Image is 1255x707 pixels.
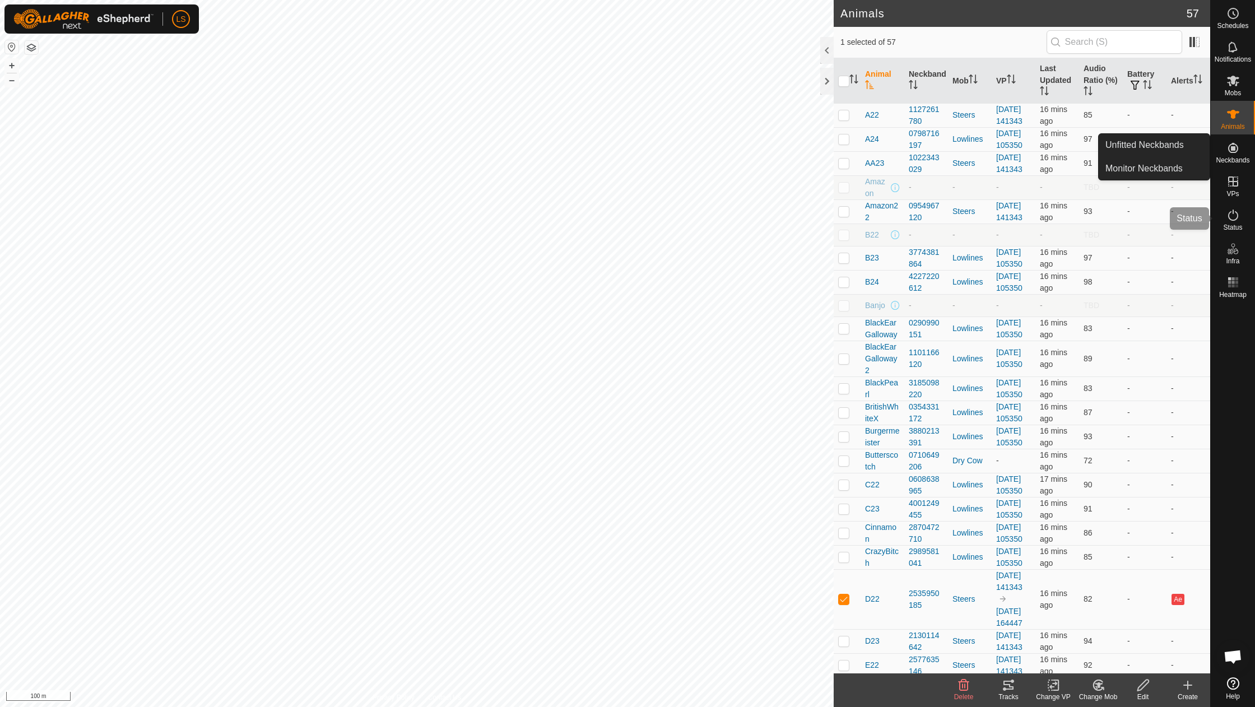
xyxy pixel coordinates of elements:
span: 8 Sep 2025 at 4:32 pm [1040,450,1067,471]
div: Steers [952,635,987,647]
a: [DATE] 105350 [996,272,1022,292]
span: 8 Sep 2025 at 4:32 pm [1040,129,1067,150]
a: [DATE] 105350 [996,348,1022,369]
img: Gallagher Logo [13,9,154,29]
span: Notifications [1215,56,1251,63]
div: Steers [952,593,987,605]
a: [DATE] 105350 [996,426,1022,447]
span: Infra [1226,258,1239,264]
div: Change VP [1031,692,1076,702]
span: 97 [1084,253,1093,262]
div: 4001249455 [909,497,943,521]
span: Amazon [865,176,889,199]
div: Steers [952,157,987,169]
div: Lowlines [952,383,987,394]
div: 1022343029 [909,152,943,175]
span: 92 [1084,661,1093,669]
td: - [1123,629,1166,653]
td: - [1166,473,1210,497]
span: Mobs [1225,90,1241,96]
span: BlackEarGalloway [865,317,900,341]
span: C23 [865,503,880,515]
div: - [909,229,943,241]
p-sorticon: Activate to sort [969,76,978,85]
img: to [998,594,1007,603]
a: [DATE] 141343 [996,201,1022,222]
a: [DATE] 105350 [996,248,1022,268]
td: - [1166,521,1210,545]
th: VP [992,58,1035,104]
span: Banjo [865,300,885,311]
div: 3185098220 [909,377,943,401]
span: Cinnamon [865,522,900,545]
span: VPs [1226,190,1239,197]
span: 91 [1084,504,1093,513]
div: - [952,300,987,311]
span: - [1040,183,1043,192]
div: Lowlines [952,133,987,145]
th: Animal [861,58,904,104]
td: - [1123,127,1166,151]
span: Status [1223,224,1242,231]
a: [DATE] 105350 [996,475,1022,495]
span: 90 [1084,480,1093,489]
td: - [1123,497,1166,521]
td: - [1123,473,1166,497]
td: - [1123,270,1166,294]
span: 83 [1084,384,1093,393]
span: 8 Sep 2025 at 4:32 pm [1040,547,1067,568]
span: D23 [865,635,880,647]
div: Lowlines [952,407,987,418]
div: 0954967120 [909,200,943,224]
app-display-virtual-paddock-transition: - [996,301,999,310]
span: AA23 [865,157,884,169]
span: B24 [865,276,879,288]
div: Lowlines [952,252,987,264]
span: B23 [865,252,879,264]
div: Dry Cow [952,455,987,467]
span: Burgermeister [865,425,900,449]
p-sorticon: Activate to sort [849,76,858,85]
div: Lowlines [952,276,987,288]
span: 97 [1084,134,1093,143]
p-sorticon: Activate to sort [1084,88,1093,97]
td: - [1166,425,1210,449]
span: 8 Sep 2025 at 4:31 pm [1040,402,1067,423]
span: 93 [1084,432,1093,441]
div: Create [1165,692,1210,702]
span: C22 [865,479,880,491]
td: - [1123,449,1166,473]
td: - [1123,401,1166,425]
span: 8 Sep 2025 at 4:31 pm [1040,272,1067,292]
li: Monitor Neckbands [1099,157,1210,180]
td: - [1166,175,1210,199]
td: - [1166,653,1210,677]
button: – [5,73,18,87]
span: BritishWhiteX [865,401,900,425]
td: - [1123,376,1166,401]
span: 8 Sep 2025 at 4:31 pm [1040,248,1067,268]
div: 0710649206 [909,449,943,473]
div: Steers [952,659,987,671]
button: + [5,59,18,72]
td: - [1123,341,1166,376]
td: - [1123,317,1166,341]
th: Audio Ratio (%) [1079,58,1123,104]
td: - [1166,401,1210,425]
td: - [1166,199,1210,224]
div: 2577635146 [909,654,943,677]
td: - [1123,653,1166,677]
button: Ae [1172,594,1184,605]
div: Lowlines [952,431,987,443]
td: - [1123,294,1166,317]
td: - [1166,629,1210,653]
a: [DATE] 164447 [996,607,1022,627]
a: [DATE] 105350 [996,402,1022,423]
span: Animals [1221,123,1245,130]
div: 0290990151 [909,317,943,341]
div: Lowlines [952,551,987,563]
a: [DATE] 105350 [996,318,1022,339]
span: 8 Sep 2025 at 4:31 pm [1040,426,1067,447]
div: Lowlines [952,503,987,515]
div: - [952,229,987,241]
